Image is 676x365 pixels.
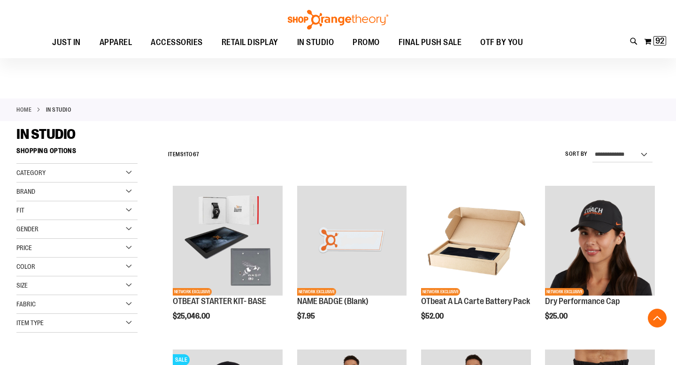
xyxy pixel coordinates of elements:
[297,186,407,296] img: NAME BADGE (Blank)
[193,151,200,158] span: 67
[343,32,389,53] a: PROMO
[16,281,28,289] span: Size
[184,151,186,158] span: 1
[288,32,344,53] a: IN STUDIO
[43,32,90,53] a: JUST IN
[292,181,412,344] div: product
[545,288,584,296] span: NETWORK EXCLUSIVE
[540,181,660,344] div: product
[297,297,369,306] a: NAME BADGE (Blank)
[16,206,24,214] span: Fit
[173,186,283,297] a: OTBEAT STARTER KIT- BASENETWORK EXCLUSIVE
[168,147,200,162] h2: Items to
[480,32,523,53] span: OTF BY YOU
[648,309,667,327] button: Back To Top
[16,319,44,327] span: Item Type
[16,106,31,114] a: Home
[16,169,46,176] span: Category
[545,297,620,306] a: Dry Performance Cap
[421,288,460,296] span: NETWORK EXCLUSIVE
[565,150,588,158] label: Sort By
[353,32,380,53] span: PROMO
[297,312,316,320] span: $7.95
[16,300,36,308] span: Fabric
[297,32,334,53] span: IN STUDIO
[471,32,532,53] a: OTF BY YOU
[297,288,336,296] span: NETWORK EXCLUSIVE
[545,186,655,296] img: Dry Performance Cap
[52,32,81,53] span: JUST IN
[16,126,76,142] span: IN STUDIO
[16,188,35,195] span: Brand
[297,186,407,297] a: NAME BADGE (Blank)NETWORK EXCLUSIVE
[16,263,35,270] span: Color
[168,181,287,344] div: product
[421,186,531,296] img: Product image for OTbeat A LA Carte Battery Pack
[173,312,211,320] span: $25,046.00
[222,32,278,53] span: RETAIL DISPLAY
[421,312,445,320] span: $52.00
[46,106,72,114] strong: IN STUDIO
[389,32,471,53] a: FINAL PUSH SALE
[173,186,283,296] img: OTBEAT STARTER KIT- BASE
[141,32,212,53] a: ACCESSORIES
[545,186,655,297] a: Dry Performance CapNETWORK EXCLUSIVE
[100,32,132,53] span: APPAREL
[173,297,266,306] a: OTBEAT STARTER KIT- BASE
[545,312,569,320] span: $25.00
[399,32,462,53] span: FINAL PUSH SALE
[421,297,530,306] a: OTbeat A LA Carte Battery Pack
[416,181,536,344] div: product
[151,32,203,53] span: ACCESSORIES
[286,10,390,30] img: Shop Orangetheory
[421,186,531,297] a: Product image for OTbeat A LA Carte Battery PackNETWORK EXCLUSIVE
[16,143,138,164] strong: Shopping Options
[90,32,142,53] a: APPAREL
[173,288,212,296] span: NETWORK EXCLUSIVE
[655,36,664,46] span: 92
[212,32,288,53] a: RETAIL DISPLAY
[16,244,32,251] span: Price
[16,225,38,233] span: Gender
